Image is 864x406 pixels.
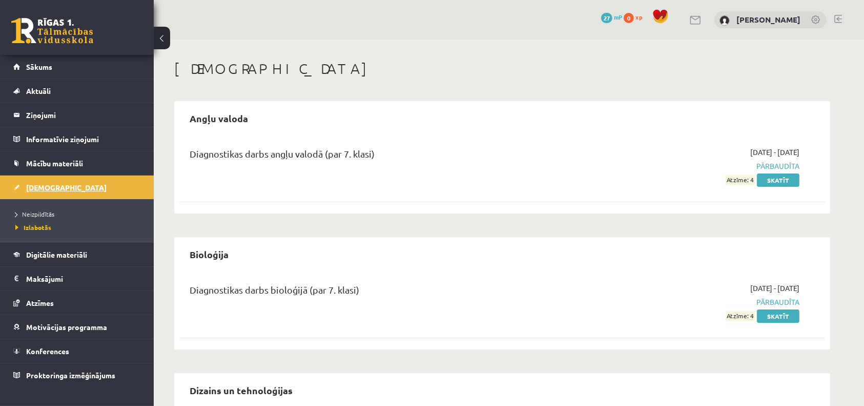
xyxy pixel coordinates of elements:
[13,243,141,266] a: Digitālie materiāli
[757,173,799,187] a: Skatīt
[26,267,141,291] legend: Maksājumi
[26,298,54,307] span: Atzīmes
[624,13,647,21] a: 0 xp
[26,103,141,127] legend: Ziņojumi
[750,283,799,294] span: [DATE] - [DATE]
[13,79,141,103] a: Aktuāli
[179,378,303,402] h2: Dizains un tehnoloģijas
[757,310,799,323] a: Skatīt
[736,14,800,25] a: [PERSON_NAME]
[750,147,799,158] span: [DATE] - [DATE]
[635,13,642,21] span: xp
[11,18,93,44] a: Rīgas 1. Tālmācības vidusskola
[26,322,107,332] span: Motivācijas programma
[614,13,622,21] span: mP
[26,127,141,151] legend: Informatīvie ziņojumi
[13,267,141,291] a: Maksājumi
[15,223,51,231] span: Izlabotās
[13,55,141,79] a: Sākums
[26,159,83,168] span: Mācību materiāli
[15,209,143,219] a: Neizpildītās
[190,283,591,302] div: Diagnostikas darbs bioloģijā (par 7. klasi)
[13,291,141,315] a: Atzīmes
[26,86,51,95] span: Aktuāli
[726,311,755,321] span: Atzīme: 4
[26,62,52,71] span: Sākums
[13,315,141,339] a: Motivācijas programma
[15,223,143,232] a: Izlabotās
[26,250,87,259] span: Digitālie materiāli
[174,60,830,78] h1: [DEMOGRAPHIC_DATA]
[606,161,799,171] span: Pārbaudīta
[13,339,141,363] a: Konferences
[601,13,622,21] a: 27 mP
[26,346,69,356] span: Konferences
[13,176,141,199] a: [DEMOGRAPHIC_DATA]
[13,127,141,151] a: Informatīvie ziņojumi
[15,210,54,218] span: Neizpildītās
[13,151,141,175] a: Mācību materiāli
[179,242,239,266] h2: Bioloģija
[13,103,141,127] a: Ziņojumi
[179,106,258,130] h2: Angļu valoda
[26,183,107,192] span: [DEMOGRAPHIC_DATA]
[26,371,115,380] span: Proktoringa izmēģinājums
[726,175,755,185] span: Atzīme: 4
[601,13,612,23] span: 27
[13,363,141,387] a: Proktoringa izmēģinājums
[190,147,591,166] div: Diagnostikas darbs angļu valodā (par 7. klasi)
[606,297,799,307] span: Pārbaudīta
[624,13,634,23] span: 0
[719,15,730,26] img: Estere Naudiņa-Dannenberga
